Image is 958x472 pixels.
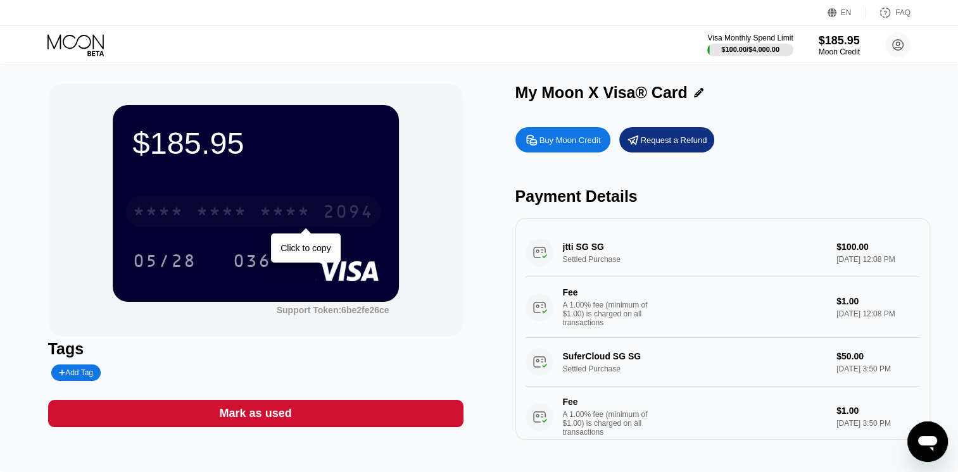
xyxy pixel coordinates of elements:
div: $185.95Moon Credit [819,34,860,56]
div: Buy Moon Credit [515,127,610,152]
div: 2094 [323,203,374,223]
div: EN [841,8,852,17]
div: 05/28 [123,245,206,276]
div: FAQ [895,8,911,17]
div: Visa Monthly Spend Limit$100.00/$4,000.00 [707,34,793,56]
div: Buy Moon Credit [539,135,601,146]
div: A 1.00% fee (minimum of $1.00) is charged on all transactions [563,301,658,327]
div: EN [828,6,866,19]
div: Add Tag [59,368,93,377]
div: Add Tag [51,364,101,381]
div: Mark as used [220,406,292,421]
div: [DATE] 12:08 PM [836,309,920,318]
iframe: 启动消息传送窗口的按钮 [907,421,948,462]
div: My Moon X Visa® Card [515,84,688,102]
div: Mark as used [48,400,463,427]
div: Moon Credit [819,47,860,56]
div: [DATE] 3:50 PM [836,419,920,428]
div: Request a Refund [641,135,707,146]
div: FeeA 1.00% fee (minimum of $1.00) is charged on all transactions$1.00[DATE] 12:08 PM [526,277,921,338]
div: Payment Details [515,187,931,206]
div: Support Token: 6be2fe26ce [277,305,389,315]
div: Tags [48,340,463,358]
div: 05/28 [133,252,196,273]
div: Visa Monthly Spend Limit [707,34,793,42]
div: $1.00 [836,296,920,306]
div: A 1.00% fee (minimum of $1.00) is charged on all transactions [563,410,658,437]
div: FAQ [866,6,911,19]
div: Fee [563,287,652,297]
div: $185.95 [819,34,860,47]
div: $100.00 / $4,000.00 [721,46,779,53]
div: 036 [233,252,271,273]
div: $1.00 [836,406,920,416]
div: Request a Refund [619,127,714,152]
div: 036 [224,245,280,276]
div: Click to copy [280,243,331,253]
div: Support Token:6be2fe26ce [277,305,389,315]
div: Fee [563,397,652,407]
div: FeeA 1.00% fee (minimum of $1.00) is charged on all transactions$1.00[DATE] 3:50 PM [526,387,921,447]
div: $185.95 [133,125,379,161]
